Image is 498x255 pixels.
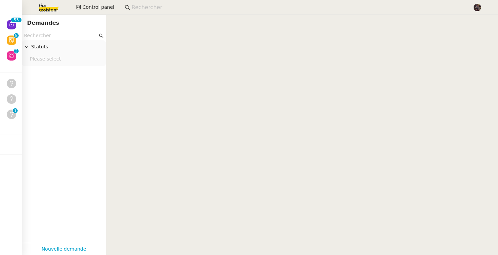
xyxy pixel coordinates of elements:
[72,3,118,12] button: Control panel
[14,18,16,24] p: 5
[15,49,18,55] p: 2
[16,18,19,24] p: 3
[14,49,19,53] nz-badge-sup: 2
[14,108,17,114] p: 1
[24,32,98,40] input: Rechercher
[42,245,86,253] a: Nouvelle demande
[82,3,114,11] span: Control panel
[13,108,18,113] nz-badge-sup: 1
[31,43,103,51] span: Statuts
[15,33,18,39] p: 8
[474,4,481,11] img: 2af2e8ed-4e7a-4339-b054-92d163d57814
[22,40,106,53] div: Statuts
[131,3,466,12] input: Rechercher
[11,18,21,22] nz-badge-sup: 53
[14,33,19,38] nz-badge-sup: 8
[27,18,59,28] nz-page-header-title: Demandes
